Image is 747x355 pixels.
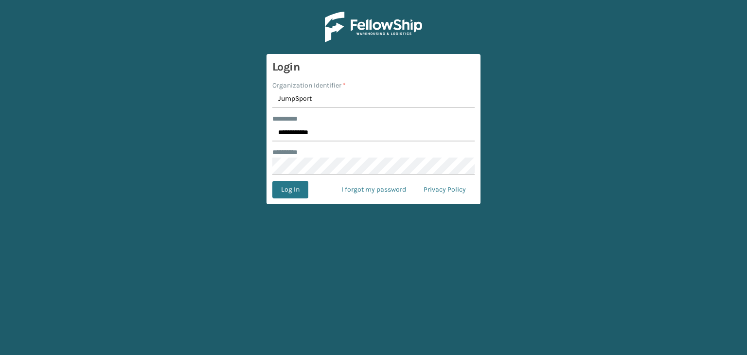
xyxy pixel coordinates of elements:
[272,80,346,90] label: Organization Identifier
[272,181,308,198] button: Log In
[415,181,475,198] a: Privacy Policy
[272,60,475,74] h3: Login
[333,181,415,198] a: I forgot my password
[325,12,422,42] img: Logo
